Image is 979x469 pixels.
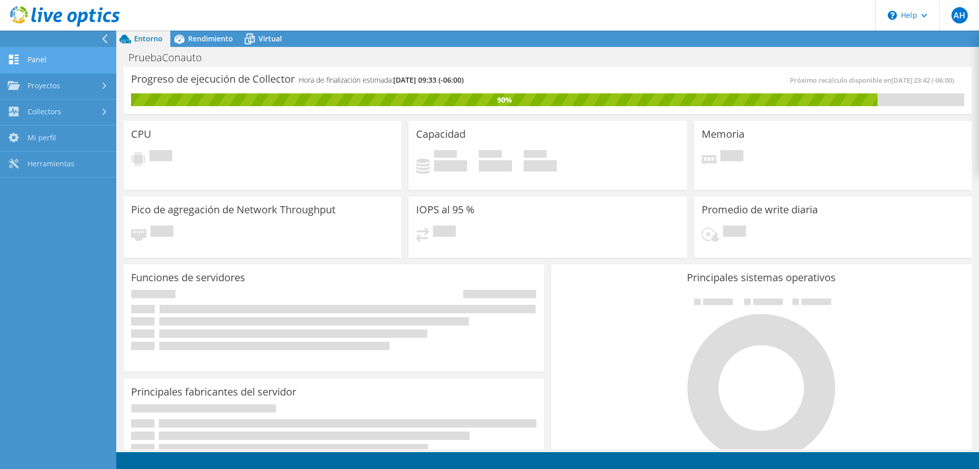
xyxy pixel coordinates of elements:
[720,150,743,164] span: Pendiente
[891,76,954,85] span: [DATE] 23:42 (-06:00)
[479,150,502,160] span: Libre
[790,76,959,85] span: Próximo recálculo disponible en
[702,204,818,215] h3: Promedio de write diaria
[124,52,218,63] h1: PruebaConauto
[524,150,547,160] span: Total
[434,160,467,171] h4: 0 GiB
[559,272,964,283] h3: Principales sistemas operativos
[434,150,457,160] span: Used
[479,160,512,171] h4: 0 GiB
[524,160,557,171] h4: 0 GiB
[134,34,163,43] span: Entorno
[416,129,466,140] h3: Capacidad
[131,204,336,215] h3: Pico de agregación de Network Throughput
[131,94,878,106] div: 90%
[702,129,744,140] h3: Memoria
[188,34,233,43] span: Rendimiento
[149,150,172,164] span: Pendiente
[131,386,296,398] h3: Principales fabricantes del servidor
[299,75,463,86] h4: Hora de finalización estimada:
[433,226,456,239] span: Pendiente
[951,7,968,23] span: AH
[259,34,282,43] span: Virtual
[888,11,897,20] svg: \n
[393,75,463,85] span: [DATE] 09:33 (-06:00)
[150,226,173,239] span: Pendiente
[131,129,151,140] h3: CPU
[131,272,245,283] h3: Funciones de servidores
[723,226,746,239] span: Pendiente
[416,204,475,215] h3: IOPS al 95 %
